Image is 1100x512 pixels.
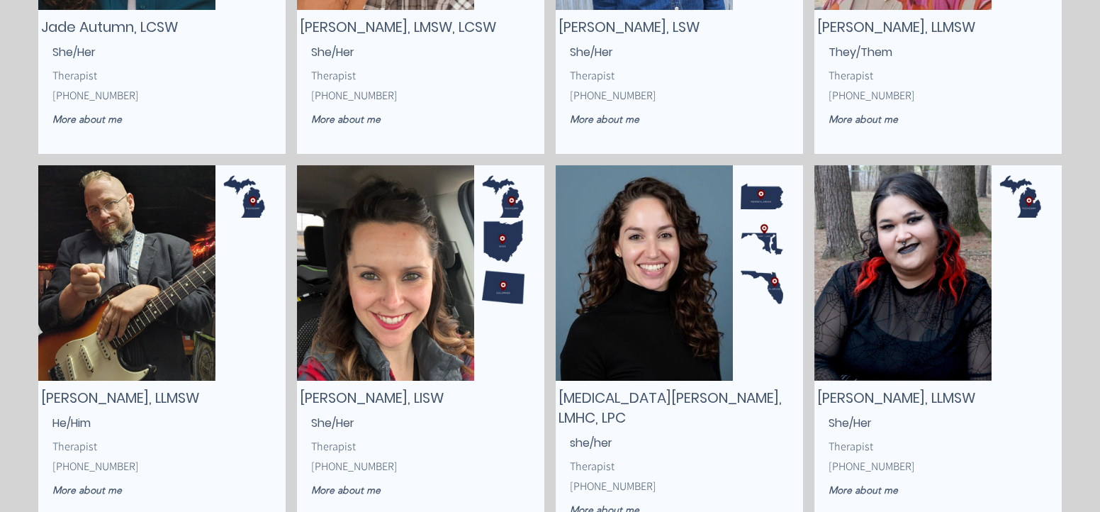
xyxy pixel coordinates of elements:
a: More about me [311,107,420,132]
span: They/Them [829,44,892,60]
img: Dot 3.png [223,312,266,355]
span: [PERSON_NAME], LISW [300,388,444,408]
span: Therapist [829,68,873,83]
span: More about me [829,484,898,496]
img: Dot 3.png [741,220,783,262]
img: Dot 3.png [482,360,524,403]
span: More about me [829,113,898,126]
span: [PHONE_NUMBER] [52,459,139,474]
span: [PHONE_NUMBER] [52,88,139,103]
span: Therapist [570,68,614,83]
img: Dot 3.png [482,26,524,68]
img: Dot 3.png [741,62,783,104]
a: More about me [829,478,937,503]
span: Jade Autumn, LCSW [41,17,178,37]
img: Dot 3.png [999,26,1042,68]
img: Dot 3.png [999,433,1042,475]
img: Dot 3.png [223,108,266,150]
img: Dot 3.png [223,433,266,475]
img: Dot 3.png [741,175,783,218]
img: Dot 3.png [482,108,524,150]
img: Dot 3.png [223,220,266,262]
img: Dot 3.png [741,266,783,308]
img: Dot 3.png [482,433,524,475]
span: [PERSON_NAME], LLMSW [41,388,199,408]
span: Therapist [52,68,97,83]
span: Therapist [311,68,356,83]
span: More about me [52,113,122,126]
img: Dot 3.png [741,396,783,439]
span: [PHONE_NUMBER] [311,459,398,474]
img: Dot 3.png [741,26,783,68]
span: She/Her [52,44,96,60]
a: More about me [570,107,678,132]
img: Dot 3.png [999,360,1042,403]
span: Therapist [829,439,873,454]
img: Dot 3.png [999,108,1042,150]
span: She/Her [311,415,354,431]
img: Dot 3.png [223,175,266,218]
span: She/Her [311,44,354,60]
span: More about me [570,113,639,126]
img: Dot 3.png [999,266,1042,308]
img: Dot 3.png [482,62,524,104]
span: Therapist [570,459,614,474]
span: More about me [311,113,381,126]
span: More about me [52,484,122,496]
img: Dot 3.png [482,266,524,308]
span: [MEDICAL_DATA][PERSON_NAME], LMHC, LPC [559,388,782,428]
img: Dot 3.png [999,62,1042,104]
a: More about me [52,478,161,503]
img: Dot 3.png [999,396,1042,439]
img: Dot 3.png [482,396,524,439]
span: [PHONE_NUMBER] [829,459,915,474]
img: Dot 3.png [223,62,266,104]
img: Dot 3.png [482,175,524,218]
span: Therapist [311,439,356,454]
img: Dot 3.png [223,26,266,68]
span: [PERSON_NAME], LSW [559,17,700,37]
img: Dot 3.png [999,312,1042,355]
span: [PHONE_NUMBER] [570,88,656,103]
img: Dot 3.png [741,108,783,150]
a: More about me [52,107,161,132]
span: Therapist [52,439,97,454]
img: Dot 3.png [223,360,266,403]
img: Dot 3.png [741,312,783,355]
span: [PHONE_NUMBER] [311,88,398,103]
img: Dot 3.png [223,266,266,308]
span: She/Her [570,44,613,60]
img: Dot 3.png [999,175,1042,218]
span: [PERSON_NAME], LMSW, LCSW [300,17,496,37]
a: More about me [311,478,420,503]
img: Dot 3.png [223,396,266,439]
span: [PERSON_NAME], LLMSW [817,17,975,37]
span: More about me [311,484,381,496]
img: Dot 3.png [482,312,524,355]
span: She/Her [829,415,872,431]
img: Dot 3.png [741,360,783,403]
a: More about me [829,107,937,132]
span: [PHONE_NUMBER] [829,88,915,103]
img: Dot 3.png [741,433,783,475]
img: Dot 3.png [999,220,1042,262]
span: she/her [570,435,612,451]
span: [PHONE_NUMBER] [570,479,656,494]
span: [PERSON_NAME], LLMSW [817,388,975,408]
span: He/Him [52,415,91,431]
img: Dot 3.png [482,220,524,262]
